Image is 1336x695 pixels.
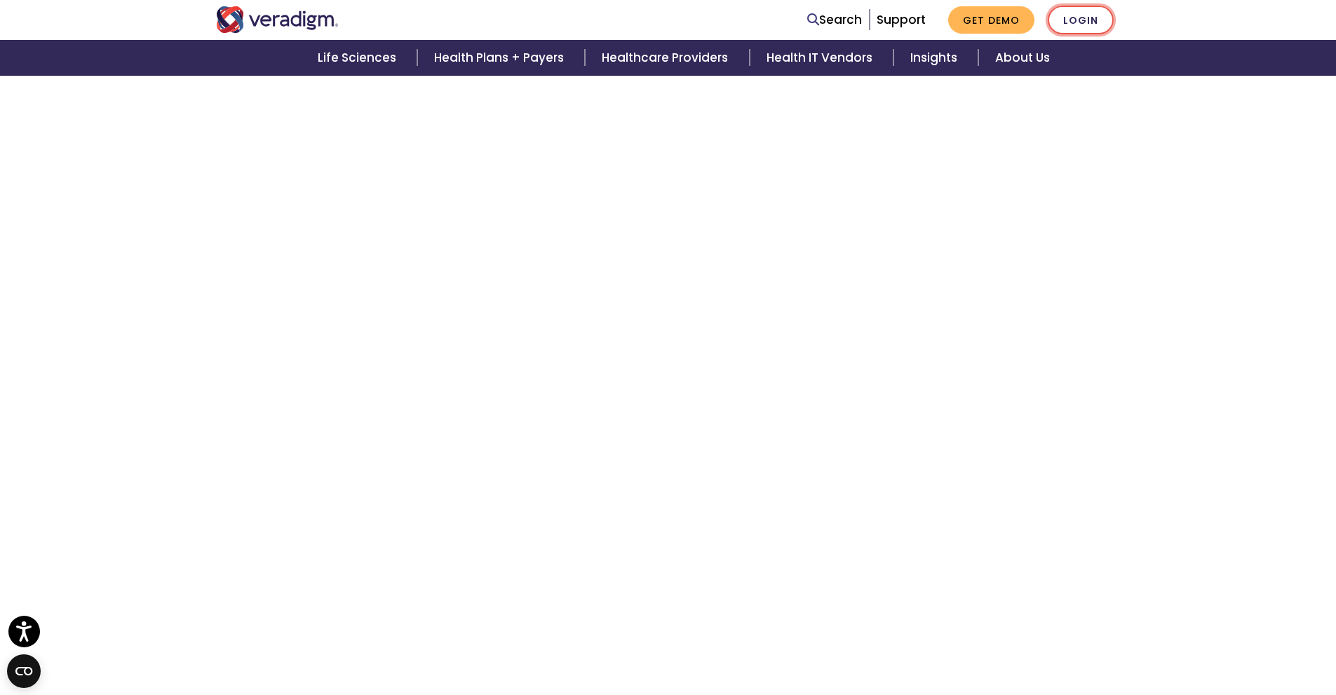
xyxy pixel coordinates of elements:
[1048,6,1114,34] a: Login
[585,40,749,76] a: Healthcare Providers
[978,40,1067,76] a: About Us
[417,40,585,76] a: Health Plans + Payers
[893,40,978,76] a: Insights
[750,40,893,76] a: Health IT Vendors
[7,654,41,688] button: Open CMP widget
[807,11,862,29] a: Search
[301,40,417,76] a: Life Sciences
[877,11,926,28] a: Support
[948,6,1034,34] a: Get Demo
[216,6,339,33] img: Veradigm logo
